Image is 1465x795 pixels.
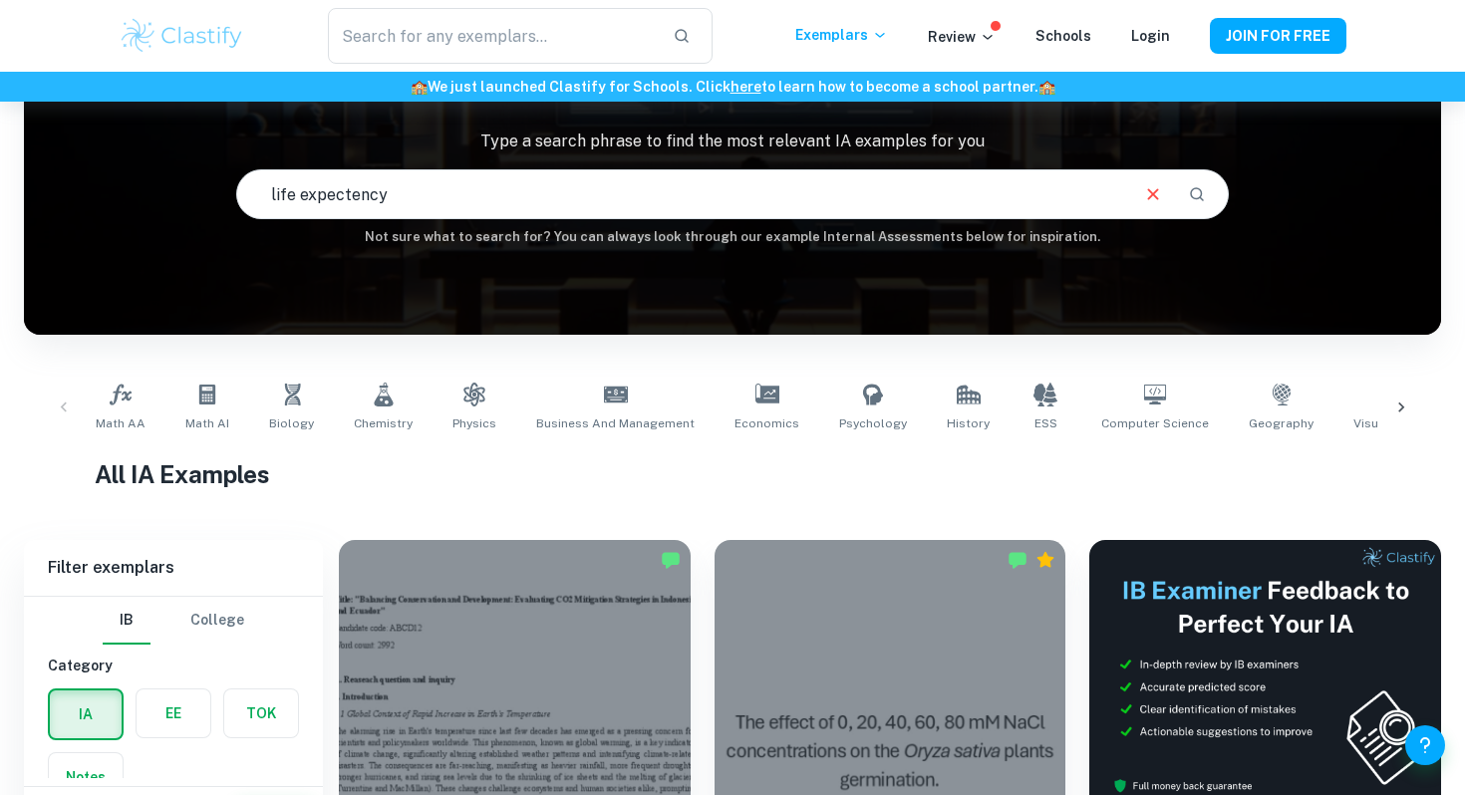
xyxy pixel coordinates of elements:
[119,16,245,56] img: Clastify logo
[190,597,244,645] button: College
[411,79,428,95] span: 🏫
[103,597,150,645] button: IB
[731,79,761,95] a: here
[452,414,496,432] span: Physics
[24,540,323,596] h6: Filter exemplars
[1134,175,1172,213] button: Clear
[224,689,298,737] button: TOK
[1034,414,1057,432] span: ESS
[1180,177,1214,211] button: Search
[354,414,413,432] span: Chemistry
[95,456,1370,492] h1: All IA Examples
[536,414,695,432] span: Business and Management
[1101,414,1209,432] span: Computer Science
[24,130,1441,153] p: Type a search phrase to find the most relevant IA examples for you
[1008,550,1027,570] img: Marked
[103,597,244,645] div: Filter type choice
[48,655,299,676] h6: Category
[947,414,990,432] span: History
[734,414,799,432] span: Economics
[328,8,657,64] input: Search for any exemplars...
[137,689,210,737] button: EE
[1210,18,1346,54] button: JOIN FOR FREE
[928,26,996,48] p: Review
[1405,725,1445,765] button: Help and Feedback
[96,414,146,432] span: Math AA
[795,24,888,46] p: Exemplars
[237,166,1125,222] input: E.g. player arrangements, enthalpy of combustion, analysis of a big city...
[24,227,1441,247] h6: Not sure what to search for? You can always look through our example Internal Assessments below f...
[661,550,681,570] img: Marked
[839,414,907,432] span: Psychology
[185,414,229,432] span: Math AI
[50,690,122,738] button: IA
[1131,28,1170,44] a: Login
[1249,414,1314,432] span: Geography
[1035,28,1091,44] a: Schools
[269,414,314,432] span: Biology
[4,76,1461,98] h6: We just launched Clastify for Schools. Click to learn how to become a school partner.
[1035,550,1055,570] div: Premium
[1038,79,1055,95] span: 🏫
